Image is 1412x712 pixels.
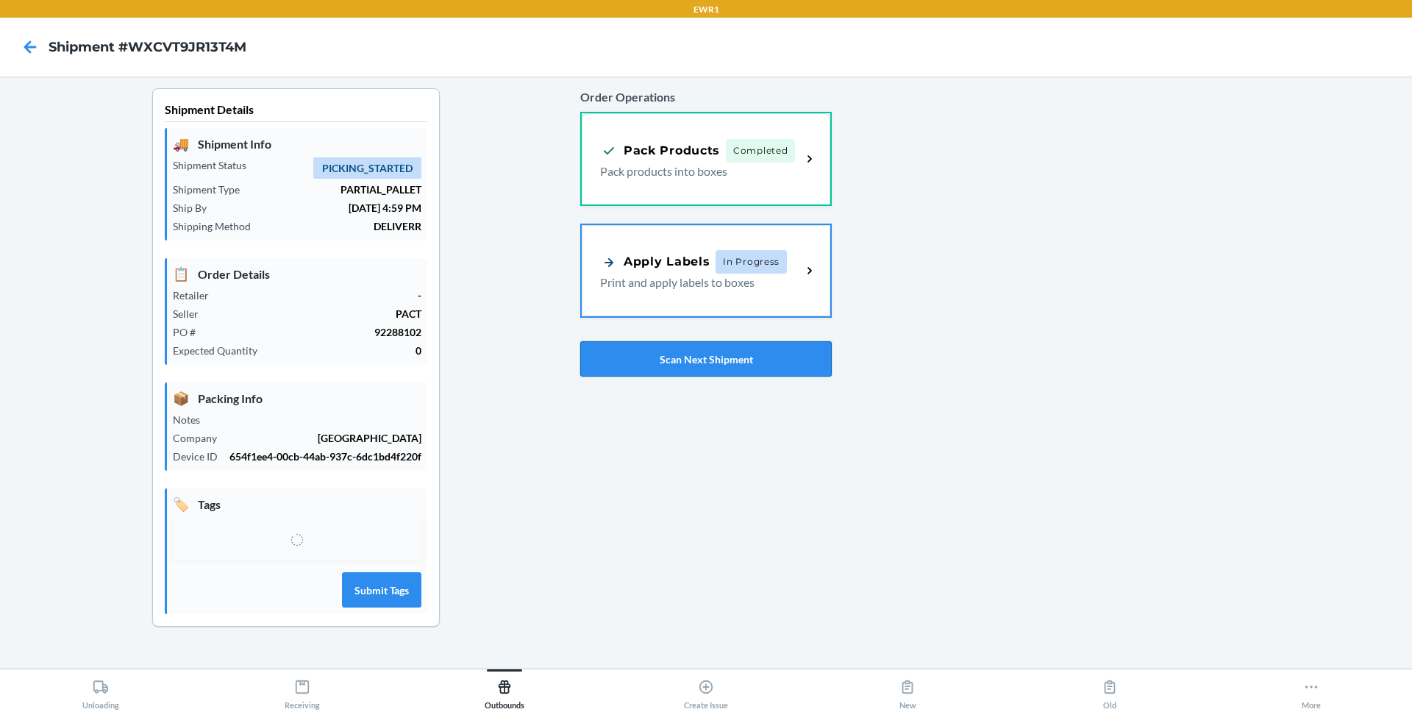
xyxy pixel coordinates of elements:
p: Seller [173,306,210,321]
button: Scan Next Shipment [580,341,832,377]
span: Completed [726,139,795,163]
button: Receiving [202,669,403,710]
p: Expected Quantity [173,343,269,358]
span: 🚚 [173,134,189,154]
button: Create Issue [605,669,807,710]
p: Notes [173,412,212,427]
p: Shipment Status [173,157,258,173]
p: Shipment Type [173,182,252,197]
p: Order Operations [580,88,832,106]
p: PO # [173,324,207,340]
button: Outbounds [404,669,605,710]
button: Submit Tags [342,572,421,608]
div: More [1302,673,1321,710]
span: 🏷️ [173,494,189,514]
p: Packing Info [173,388,421,408]
div: Unloading [82,673,119,710]
p: [DATE] 4:59 PM [218,200,421,216]
div: Apply Labels [600,253,710,271]
span: In Progress [716,250,787,274]
p: Shipment Info [173,134,421,154]
button: New [807,669,1008,710]
p: EWR1 [693,3,719,16]
span: 📋 [173,264,189,284]
p: Order Details [173,264,421,284]
p: Print and apply labels to boxes [600,274,790,291]
a: Pack ProductsCompletedPack products into boxes [580,112,832,206]
button: Old [1008,669,1210,710]
a: Apply LabelsIn ProgressPrint and apply labels to boxes [580,224,832,318]
p: [GEOGRAPHIC_DATA] [229,430,421,446]
p: PARTIAL_PALLET [252,182,421,197]
p: Retailer [173,288,221,303]
div: Outbounds [485,673,524,710]
span: 📦 [173,388,189,408]
p: Company [173,430,229,446]
p: Tags [173,494,421,514]
div: Old [1102,673,1118,710]
p: DELIVERR [263,218,421,234]
p: Ship By [173,200,218,216]
p: Device ID [173,449,229,464]
h4: Shipment #WXCVT9JR13T4M [49,38,246,57]
span: PICKING_STARTED [313,157,421,179]
p: - [221,288,421,303]
div: Create Issue [684,673,728,710]
div: Receiving [285,673,320,710]
button: More [1210,669,1412,710]
p: Shipment Details [165,101,427,122]
p: Pack products into boxes [600,163,790,180]
p: 92288102 [207,324,421,340]
p: 0 [269,343,421,358]
div: New [899,673,916,710]
p: PACT [210,306,421,321]
p: 654f1ee4-00cb-44ab-937c-6dc1bd4f220f [229,449,421,464]
p: Shipping Method [173,218,263,234]
div: Pack Products [600,141,720,160]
